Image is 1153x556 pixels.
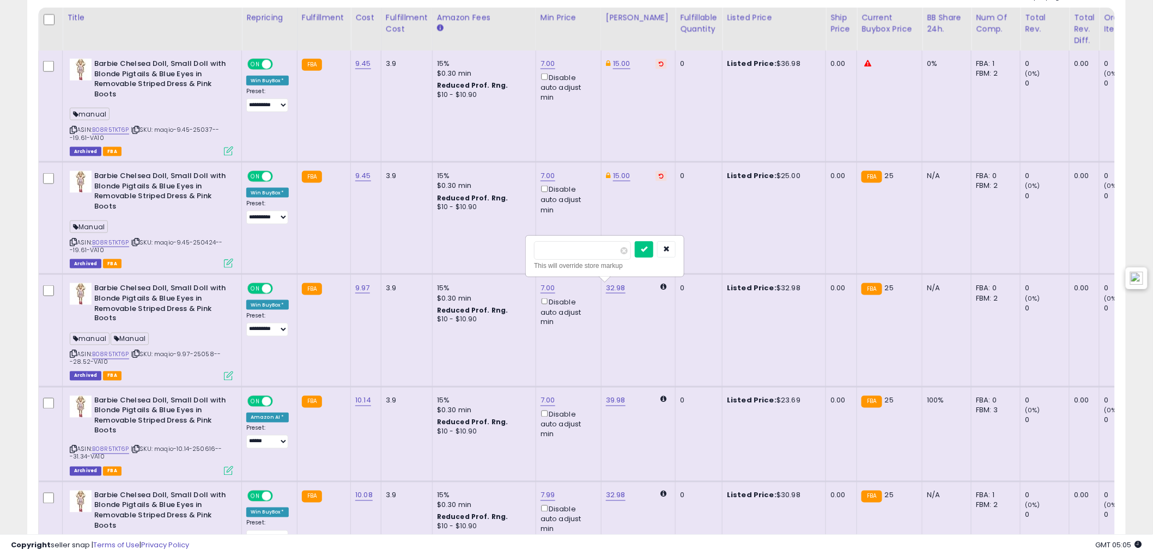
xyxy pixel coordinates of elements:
span: OFF [271,172,289,181]
i: Revert to store-level Dynamic Max Price [659,61,664,66]
div: $36.98 [727,59,817,69]
span: ON [248,491,262,500]
a: 7.99 [541,490,555,501]
span: 2025-10-6 05:05 GMT [1096,540,1142,550]
small: FBA [302,491,322,503]
span: ON [248,396,262,406]
div: 3.9 [386,396,424,406]
div: $0.30 min [437,181,527,191]
div: seller snap | | [11,540,189,551]
div: FBA: 0 [976,171,1012,181]
div: Title [67,12,237,23]
div: Preset: [246,520,289,544]
div: Min Price [541,12,597,23]
div: 0.00 [830,396,848,406]
div: $32.98 [727,283,817,293]
img: 41VU0r9A8FL._SL40_.jpg [70,59,92,81]
div: Total Rev. Diff. [1074,12,1095,46]
div: 0 [680,171,714,181]
span: FBA [103,259,122,268]
div: FBA: 1 [976,491,1012,500]
a: 9.97 [355,283,370,294]
b: Listed Price: [727,58,776,69]
small: (0%) [1104,294,1119,303]
span: 25 [885,170,894,181]
div: $10 - $10.90 [437,427,527,437]
div: $23.69 [727,396,817,406]
div: ASIN: [70,171,233,267]
span: 25 [885,283,894,293]
div: 100% [927,396,963,406]
div: 0 [680,396,714,406]
a: Privacy Policy [141,540,189,550]
div: 0 [1104,510,1148,520]
small: (0%) [1025,406,1040,415]
div: ASIN: [70,59,233,155]
div: 0 [1104,283,1148,293]
a: B08R5TKT6P [92,238,129,247]
div: 15% [437,283,527,293]
a: 32.98 [606,490,626,501]
span: FBA [103,467,122,476]
div: Num of Comp. [976,12,1016,35]
b: Reduced Prof. Rng. [437,193,508,203]
div: $0.30 min [437,500,527,510]
div: 0 [1104,491,1148,500]
div: 3.9 [386,59,424,69]
div: $10 - $10.90 [437,90,527,100]
div: Preset: [246,200,289,224]
div: 0 [1025,191,1069,201]
div: BB Share 24h. [927,12,967,35]
span: | SKU: maqio-9.97-25058---28.52-VA10 [70,350,221,366]
b: Listed Price: [727,170,776,181]
div: Ship Price [830,12,852,35]
div: 0 [1104,78,1148,88]
span: manual [70,108,110,120]
i: This overrides the store level Dynamic Max Price for this listing [606,172,610,179]
div: 3.9 [386,283,424,293]
div: 0.00 [830,171,848,181]
small: (0%) [1025,501,1040,510]
div: Disable auto adjust min [541,71,593,102]
small: (0%) [1104,181,1119,190]
div: 0.00 [1074,283,1091,293]
div: N/A [927,283,963,293]
div: Current Buybox Price [861,12,918,35]
div: Disable auto adjust min [541,408,593,439]
div: $25.00 [727,171,817,181]
div: 0.00 [1074,171,1091,181]
div: Disable auto adjust min [541,503,593,534]
div: [PERSON_NAME] [606,12,671,23]
div: Win BuyBox * [246,188,289,198]
div: Win BuyBox * [246,508,289,517]
strong: Copyright [11,540,51,550]
div: 0 [1104,416,1148,425]
div: Preset: [246,88,289,112]
div: $0.30 min [437,294,527,303]
div: 0 [1104,396,1148,406]
i: This overrides the store level Dynamic Max Price for this listing [606,60,610,67]
a: 39.98 [606,395,626,406]
b: Barbie Chelsea Doll, Small Doll with Blonde Pigtails & Blue Eyes in Removable Striped Dress & Pin... [94,171,227,214]
div: 0 [1104,303,1148,313]
div: Win BuyBox * [246,76,289,85]
a: 15.00 [613,58,630,69]
div: Total Rev. [1025,12,1065,35]
div: Listed Price [727,12,821,23]
div: Fulfillment Cost [386,12,428,35]
img: icon48.png [1130,272,1143,285]
span: Manual [70,221,108,233]
small: (0%) [1104,501,1119,510]
small: (0%) [1025,69,1040,78]
i: Revert to store-level Dynamic Max Price [659,173,664,179]
a: B08R5TKT6P [92,350,129,359]
small: FBA [861,396,882,408]
div: Win BuyBox * [246,300,289,310]
div: Amazon Fees [437,12,531,23]
div: 3.9 [386,171,424,181]
small: FBA [861,283,882,295]
div: N/A [927,171,963,181]
div: 0 [1104,59,1148,69]
small: (0%) [1025,181,1040,190]
img: 41VU0r9A8FL._SL40_.jpg [70,283,92,305]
